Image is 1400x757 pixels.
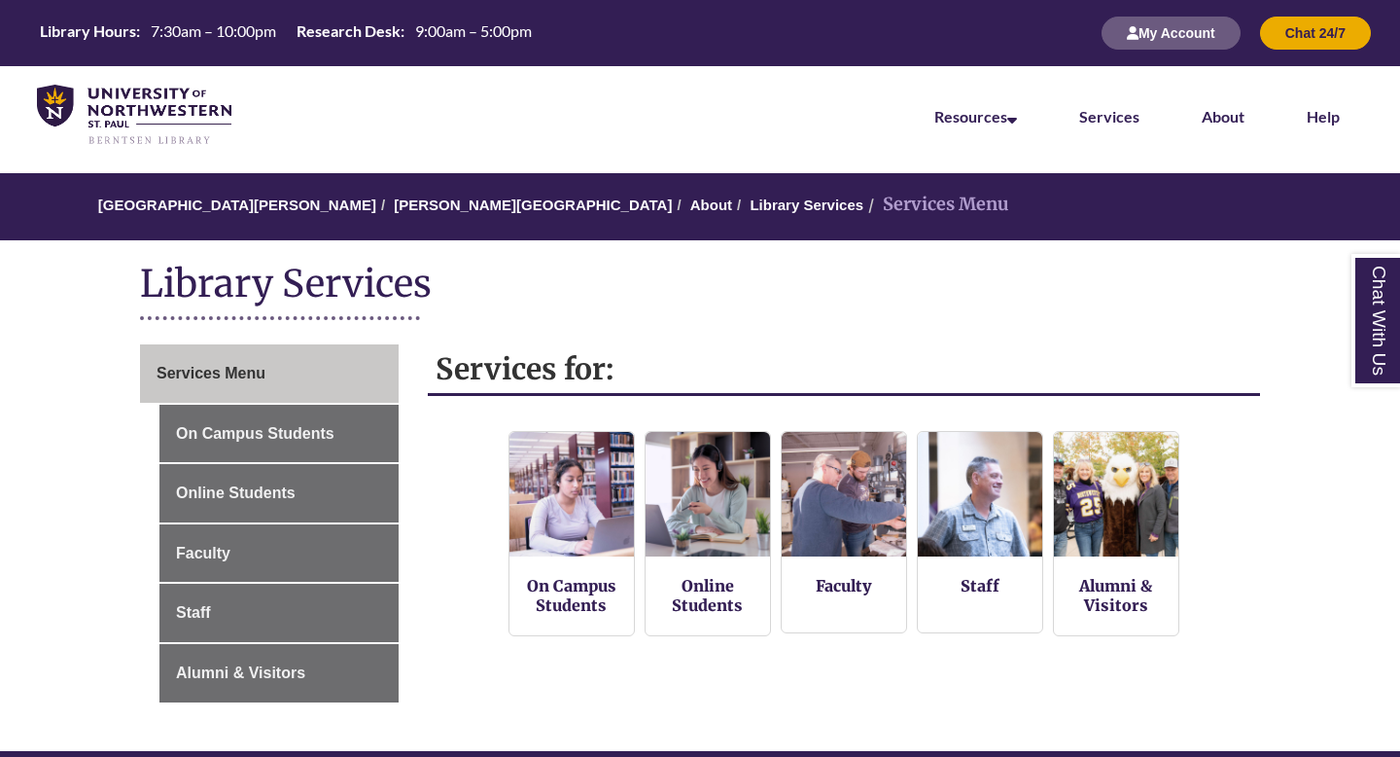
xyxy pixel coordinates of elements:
table: Hours Today [32,20,540,45]
a: On Campus Students [527,576,616,615]
a: Help [1307,107,1340,126]
img: Online Students Services [646,432,770,557]
a: Library Services [750,197,863,213]
li: Services Menu [863,191,1009,219]
a: [GEOGRAPHIC_DATA][PERSON_NAME] [98,197,376,213]
a: Staff [961,576,999,595]
a: Alumni & Visitors [159,644,399,703]
div: Guide Page Menu [140,344,399,703]
img: Staff Services [918,432,1042,557]
th: Library Hours: [32,20,143,42]
a: Online Students [672,576,743,615]
span: Services Menu [157,365,265,381]
a: Staff [159,584,399,642]
a: Resources [934,107,1017,126]
a: My Account [1102,24,1241,41]
h1: Library Services [140,260,1260,311]
a: Hours Today [32,20,540,47]
a: On Campus Students [159,405,399,463]
a: Chat 24/7 [1260,24,1371,41]
a: Faculty [159,524,399,583]
button: Chat 24/7 [1260,17,1371,50]
a: About [690,197,732,213]
span: 9:00am – 5:00pm [415,21,532,40]
h2: Services for: [428,344,1261,396]
a: Online Students [159,464,399,523]
a: About [1202,107,1244,126]
img: On Campus Students Services [509,432,634,557]
a: Alumni & Visitors [1079,576,1152,615]
a: Services Menu [140,344,399,403]
button: My Account [1102,17,1241,50]
a: Services [1079,107,1139,126]
a: Faculty [816,576,872,595]
img: Faculty Resources [782,432,906,557]
a: [PERSON_NAME][GEOGRAPHIC_DATA] [394,197,672,213]
img: UNWSP Library Logo [37,85,231,146]
span: 7:30am – 10:00pm [151,21,276,40]
img: Alumni and Visitors Services [1054,432,1178,557]
th: Research Desk: [289,20,407,42]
